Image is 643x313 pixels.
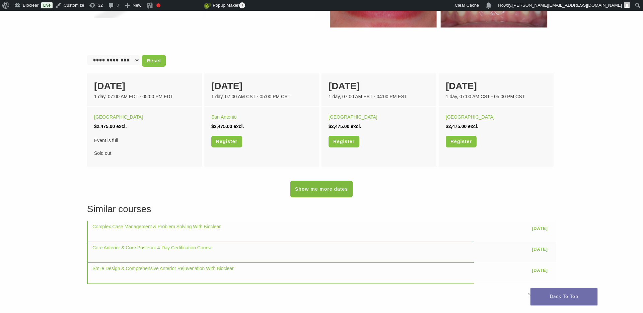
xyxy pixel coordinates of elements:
[142,55,166,67] a: Reset
[166,2,204,10] img: Views over 48 hours. Click for more Jetpack Stats.
[211,136,242,147] a: Register
[528,265,551,275] a: [DATE]
[290,181,353,197] a: Show me more dates
[329,114,377,120] a: [GEOGRAPHIC_DATA]
[156,3,160,7] div: Focus keyphrase not set
[94,124,115,129] span: $2,475.00
[446,114,495,120] a: [GEOGRAPHIC_DATA]
[530,288,597,305] a: Back To Top
[446,79,547,93] div: [DATE]
[94,136,195,158] div: Sold out
[528,244,551,255] a: [DATE]
[446,93,547,100] div: 1 day, 07:00 AM CST - 05:00 PM CST
[92,224,221,229] a: Complex Case Management & Problem Solving With Bioclear
[41,2,53,8] a: Live
[94,136,195,145] span: Event is full
[351,124,361,129] span: excl.
[233,124,244,129] span: excl.
[94,114,143,120] a: [GEOGRAPHIC_DATA]
[94,79,195,93] div: [DATE]
[446,124,467,129] span: $2,475.00
[239,2,245,8] span: 1
[87,202,556,216] h3: Similar courses
[211,79,312,93] div: [DATE]
[527,293,556,297] a: Powered by
[92,266,234,271] a: Smile Design & Comprehensive Anterior Rejuvenation With Bioclear
[528,223,551,234] a: [DATE]
[329,93,429,100] div: 1 day, 07:00 AM EST - 04:00 PM EST
[116,124,127,129] span: excl.
[468,124,478,129] span: excl.
[211,114,237,120] a: San Antonio
[211,93,312,100] div: 1 day, 07:00 AM CST - 05:00 PM CST
[211,124,232,129] span: $2,475.00
[446,136,477,147] a: Register
[94,93,195,100] div: 1 day, 07:00 AM EDT - 05:00 PM EDT
[329,136,359,147] a: Register
[512,3,622,8] span: [PERSON_NAME][EMAIL_ADDRESS][DOMAIN_NAME]
[329,124,349,129] span: $2,475.00
[329,79,429,93] div: [DATE]
[92,245,212,250] a: Core Anterior & Core Posterior 4-Day Certification Course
